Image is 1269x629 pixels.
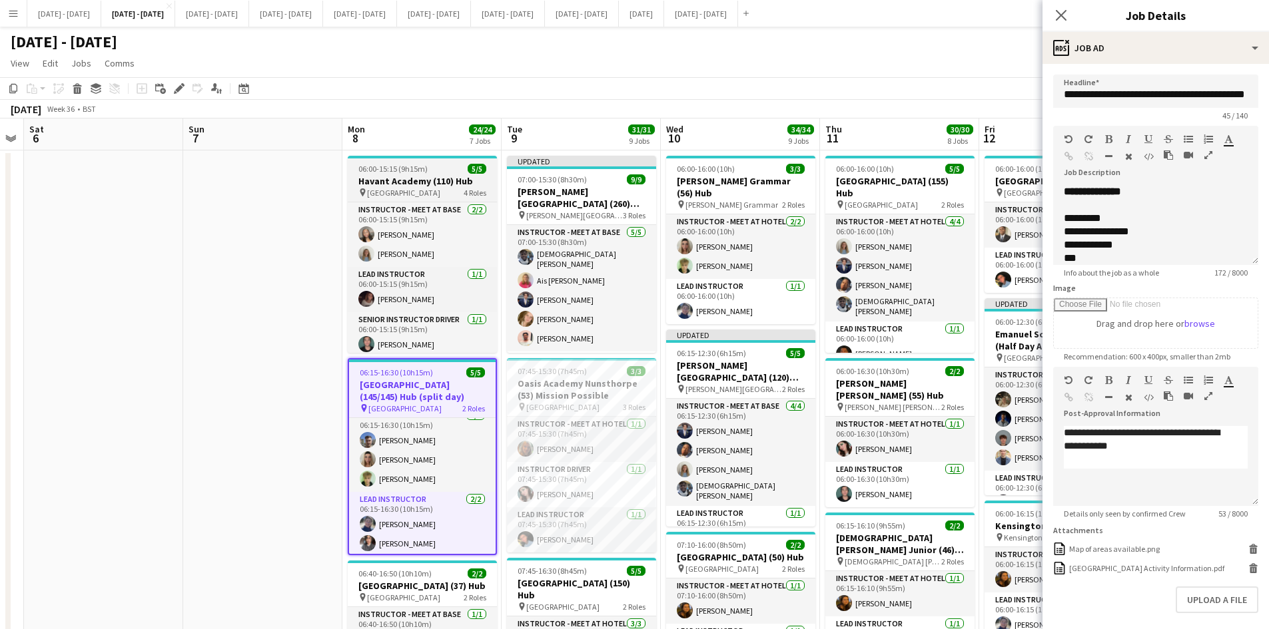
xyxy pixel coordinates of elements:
button: Clear Formatting [1124,151,1133,162]
app-card-role: Lead Instructor1/106:00-12:30 (6h30m) [985,471,1134,516]
span: [GEOGRAPHIC_DATA] [685,564,759,574]
span: 2/2 [945,366,964,376]
app-job-card: 06:00-16:30 (10h30m)2/2[PERSON_NAME] [PERSON_NAME] (55) Hub [PERSON_NAME] [PERSON_NAME]2 RolesIns... [825,358,975,507]
span: Wed [666,123,683,135]
span: 11 [823,130,842,146]
button: Paste as plain text [1164,391,1173,401]
app-card-role: Instructor - Meet at Base4/406:15-12:30 (6h15m)[PERSON_NAME][PERSON_NAME][PERSON_NAME][DEMOGRAPHI... [666,399,815,506]
span: 12 [983,130,995,146]
h3: [GEOGRAPHIC_DATA] (37) Hub [348,580,497,592]
app-card-role: Lead Instructor1/106:00-16:00 (10h)[PERSON_NAME] [825,321,975,367]
button: HTML Code [1144,151,1153,162]
a: Comms [99,55,140,72]
button: Text Color [1224,375,1233,385]
button: Italic [1124,375,1133,385]
button: Bold [1104,134,1113,144]
h3: [PERSON_NAME] [PERSON_NAME] (55) Hub [825,377,975,401]
span: 07:45-16:30 (8h45m) [518,566,587,576]
a: View [5,55,35,72]
app-job-card: 06:00-16:00 (10h)2/2[GEOGRAPHIC_DATA] (63) Hub [GEOGRAPHIC_DATA]2 RolesInstructor - Meet at Base1... [985,156,1134,293]
app-card-role: Senior Instructor Driver1/106:00-15:15 (9h15m)[PERSON_NAME] [348,312,497,357]
button: Bold [1104,375,1113,385]
div: [DATE] [11,103,41,116]
span: View [11,57,29,69]
app-card-role: Lead Instructor1/106:15-12:30 (6h15m) [666,506,815,551]
button: Ordered List [1204,375,1213,385]
span: 2 Roles [941,402,964,412]
span: [GEOGRAPHIC_DATA] [845,200,918,210]
app-job-card: Updated06:15-12:30 (6h15m)5/5[PERSON_NAME][GEOGRAPHIC_DATA] (120) Time Attack (H/D AM) [PERSON_NA... [666,329,815,526]
h3: [GEOGRAPHIC_DATA] (63) Hub [985,175,1134,187]
span: 3 Roles [623,210,645,220]
span: Comms [105,57,135,69]
app-card-role: Instructor - Meet at Base2/206:00-15:15 (9h15m)[PERSON_NAME][PERSON_NAME] [348,202,497,267]
button: Paste as plain text [1164,150,1173,160]
span: [GEOGRAPHIC_DATA] [368,403,442,413]
app-job-card: 06:00-15:15 (9h15m)5/5Havant Academy (110) Hub [GEOGRAPHIC_DATA]4 RolesInstructor - Meet at Base2... [348,156,497,353]
button: Unordered List [1184,134,1193,144]
app-job-card: 06:00-16:00 (10h)5/5[GEOGRAPHIC_DATA] (155) Hub [GEOGRAPHIC_DATA]2 RolesInstructor - Meet at Hote... [825,156,975,353]
div: 9 Jobs [629,136,654,146]
h3: Emanuel School (148) Hub (Half Day AM) [985,328,1134,352]
span: 172 / 8000 [1204,268,1258,278]
h3: Job Details [1043,7,1269,24]
span: [GEOGRAPHIC_DATA] [1004,188,1077,198]
span: 06:00-16:30 (10h30m) [836,366,909,376]
app-card-role: Instructor - Meet at Hotel1/107:10-16:00 (8h50m)[PERSON_NAME] [666,578,815,624]
div: 9 Jobs [788,136,813,146]
span: [GEOGRAPHIC_DATA] [367,592,440,602]
button: HTML Code [1144,392,1153,403]
span: 53 / 8000 [1208,509,1258,519]
div: Job Ad [1043,32,1269,64]
div: BST [83,104,96,114]
button: Strikethrough [1164,375,1173,385]
span: Details only seen by confirmed Crew [1053,509,1196,519]
span: 06:15-16:10 (9h55m) [836,521,905,530]
app-job-card: 06:00-16:00 (10h)3/3[PERSON_NAME] Grammar (56) Hub [PERSON_NAME] Grammar2 RolesInstructor - Meet ... [666,156,815,324]
app-card-role: Instructor - Meet at Hotel4/406:00-16:00 (10h)[PERSON_NAME][PERSON_NAME][PERSON_NAME][DEMOGRAPHIC... [825,214,975,321]
span: 3/3 [786,164,805,174]
button: [DATE] - [DATE] [664,1,738,27]
app-card-role: Instructor - Meet at Base1/106:00-16:15 (10h15m)[PERSON_NAME] [985,547,1134,592]
span: 07:10-16:00 (8h50m) [677,540,746,550]
button: [DATE] - [DATE] [175,1,249,27]
div: 8 Jobs [947,136,973,146]
button: [DATE] - [DATE] [545,1,619,27]
h3: Oasis Academy Nunsthorpe (53) Mission Possible [507,377,656,401]
h3: Havant Academy (110) Hub [348,175,497,187]
app-card-role: Lead Instructor1/107:45-15:30 (7h45m)[PERSON_NAME] [507,507,656,552]
app-card-role: Instructor - Meet at Base4/406:00-12:30 (6h30m)[PERSON_NAME][PERSON_NAME][PERSON_NAME][PERSON_NAME] [985,367,1134,471]
app-card-role: Instructor - Meet at Base5/507:00-15:30 (8h30m)[DEMOGRAPHIC_DATA][PERSON_NAME]Ais [PERSON_NAME][P... [507,225,656,351]
span: 06:15-12:30 (6h15m) [677,348,746,358]
span: [GEOGRAPHIC_DATA] [367,188,440,198]
app-card-role: Instructor - Meet at Hotel1/106:00-16:30 (10h30m)[PERSON_NAME] [825,417,975,462]
span: 10 [664,130,683,146]
app-card-role: Lead Instructor1/106:00-16:00 (10h)[PERSON_NAME] [666,279,815,324]
span: 2 Roles [623,602,645,612]
div: Updated06:00-12:30 (6h30m)5/5Emanuel School (148) Hub (Half Day AM) [GEOGRAPHIC_DATA]2 RolesInstr... [985,298,1134,495]
app-card-role: Lead Instructor1/106:00-15:15 (9h15m)[PERSON_NAME] [348,267,497,312]
div: Updated [666,329,815,340]
span: 2 Roles [782,564,805,574]
span: 07:45-15:30 (7h45m) [518,366,587,376]
span: 45 / 140 [1212,110,1258,120]
app-card-role: Instructor - Meet at Hotel1/106:15-16:10 (9h55m)[PERSON_NAME] [825,571,975,616]
button: Redo [1084,375,1093,385]
span: [PERSON_NAME] [PERSON_NAME] [845,402,941,412]
span: 5/5 [627,566,645,576]
h3: Kensington Prep (37) Hub [985,520,1134,532]
span: 5/5 [786,348,805,358]
button: [DATE] - [DATE] [323,1,397,27]
span: 3 Roles [623,402,645,412]
span: Jobs [71,57,91,69]
span: 2 Roles [941,200,964,210]
span: 5/5 [466,367,485,377]
span: 3/3 [627,366,645,376]
button: Underline [1144,375,1153,385]
h3: [PERSON_NAME] Grammar (56) Hub [666,175,815,199]
button: [DATE] - [DATE] [471,1,545,27]
span: 6 [27,130,44,146]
